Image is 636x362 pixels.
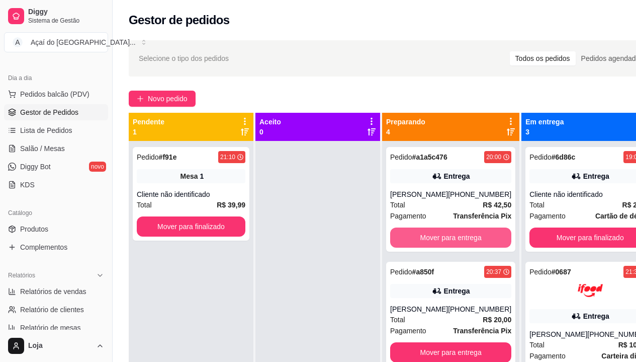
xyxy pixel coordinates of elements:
span: Total [390,314,405,325]
a: Salão / Mesas [4,140,108,157]
span: Sistema de Gestão [28,17,104,25]
button: Mover para entrega [390,228,511,248]
p: Pendente [133,117,164,127]
div: Entrega [444,286,470,296]
span: Pagamento [529,210,566,222]
p: 0 [259,127,281,137]
span: Pedido [390,268,412,276]
div: 1 [200,171,204,181]
strong: # a850f [412,268,434,276]
strong: R$ 42,50 [483,201,511,209]
span: Relatórios [8,271,35,279]
a: Relatório de clientes [4,302,108,318]
strong: Transferência Pix [453,212,511,220]
div: Dia a dia [4,70,108,86]
div: [PHONE_NUMBER] [448,304,511,314]
p: Preparando [386,117,425,127]
strong: Transferência Pix [453,327,511,335]
span: Diggy [28,8,104,17]
div: Entrega [444,171,470,181]
span: Lista de Pedidos [20,125,72,135]
h2: Gestor de pedidos [129,12,230,28]
span: Total [137,199,152,210]
button: Mover para finalizado [137,216,245,237]
div: Catálogo [4,205,108,221]
a: Relatório de mesas [4,320,108,336]
p: 3 [525,127,564,137]
span: Total [529,339,544,350]
span: Pagamento [390,210,426,222]
div: [PERSON_NAME] [390,304,448,314]
span: Pedido [529,153,552,161]
div: Cliente não identificado [137,189,245,199]
div: [PERSON_NAME] [390,189,448,199]
span: Pedido [390,153,412,161]
span: Diggy Bot [20,162,51,172]
span: Relatórios de vendas [20,286,86,297]
span: Salão / Mesas [20,143,65,154]
div: Entrega [583,311,609,321]
div: 20:00 [486,153,501,161]
button: Loja [4,334,108,358]
a: Relatórios de vendas [4,283,108,300]
p: Aceito [259,117,281,127]
span: A [13,37,23,47]
button: Pedidos balcão (PDV) [4,86,108,102]
div: Açaí do [GEOGRAPHIC_DATA] ... [31,37,136,47]
div: 21:10 [220,153,235,161]
strong: # 6d86c [552,153,576,161]
a: Gestor de Pedidos [4,104,108,120]
a: Complementos [4,239,108,255]
div: Todos os pedidos [510,51,576,65]
div: [PHONE_NUMBER] [448,189,511,199]
span: Pedido [137,153,159,161]
p: Em entrega [525,117,564,127]
span: Complementos [20,242,67,252]
a: DiggySistema de Gestão [4,4,108,28]
span: Pagamento [390,325,426,336]
span: Produtos [20,224,48,234]
span: KDS [20,180,35,190]
span: Total [390,199,405,210]
span: Pedidos balcão (PDV) [20,89,89,99]
span: Loja [28,341,92,350]
a: KDS [4,177,108,193]
div: [PERSON_NAME] [529,329,587,339]
button: Select a team [4,32,108,52]
span: Total [529,199,544,210]
a: Diggy Botnovo [4,159,108,175]
strong: # a1a5c476 [412,153,447,161]
div: Entrega [583,171,609,181]
strong: # 0687 [552,268,571,276]
p: 1 [133,127,164,137]
a: Lista de Pedidos [4,122,108,138]
p: 4 [386,127,425,137]
span: Relatório de mesas [20,323,81,333]
span: Gestor de Pedidos [20,107,78,117]
span: Relatório de clientes [20,305,84,315]
span: Mesa [180,171,198,181]
span: Pedido [529,268,552,276]
div: 20:37 [486,268,501,276]
span: Selecione o tipo dos pedidos [139,53,229,64]
strong: # f91e [159,153,177,161]
button: Novo pedido [129,91,196,107]
img: ifood [578,278,603,303]
a: Produtos [4,221,108,237]
span: plus [137,95,144,102]
span: Novo pedido [148,93,188,104]
strong: R$ 39,99 [217,201,245,209]
span: Pagamento [529,350,566,361]
strong: R$ 20,00 [483,316,511,324]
